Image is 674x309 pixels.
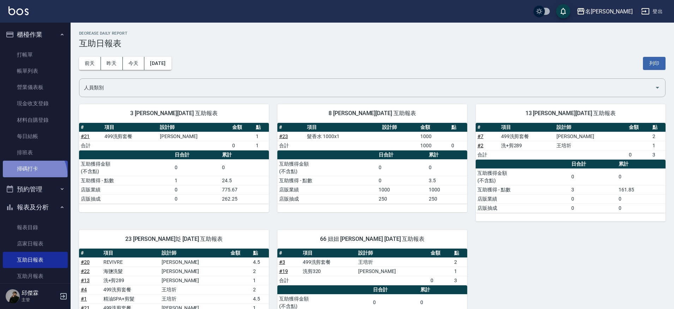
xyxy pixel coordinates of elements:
[476,194,570,203] td: 店販業績
[305,132,380,141] td: 髮香水 1000x1
[144,57,171,70] button: [DATE]
[277,185,377,194] td: 店販業績
[477,143,483,148] a: #2
[277,159,377,176] td: 互助獲得金額 (不含點)
[102,276,160,285] td: 洗+剪289
[638,5,666,18] button: 登出
[254,141,269,150] td: 1
[617,194,666,203] td: 0
[158,132,230,141] td: [PERSON_NAME]
[476,123,666,160] table: a dense table
[254,132,269,141] td: 1
[476,203,570,213] td: 店販抽成
[22,297,58,303] p: 主管
[617,160,666,169] th: 累計
[377,194,427,203] td: 250
[286,236,459,243] span: 66 妞妞 [PERSON_NAME] [DATE] 互助報表
[452,257,467,267] td: 2
[476,168,570,185] td: 互助獲得金額 (不含點)
[160,257,229,267] td: [PERSON_NAME]
[254,123,269,132] th: 點
[429,249,452,258] th: 金額
[429,276,452,285] td: 0
[81,268,90,274] a: #22
[380,123,419,132] th: 設計師
[160,249,229,258] th: 設計師
[419,141,450,150] td: 1000
[570,185,616,194] td: 3
[277,176,377,185] td: 互助獲得 - 點數
[570,168,616,185] td: 0
[499,132,555,141] td: 499洗剪套餐
[220,176,269,185] td: 24.5
[377,150,427,160] th: 日合計
[301,267,357,276] td: 洗剪320
[79,57,101,70] button: 前天
[82,82,652,94] input: 人員名稱
[3,198,68,216] button: 報表及分析
[652,82,663,93] button: Open
[220,150,269,160] th: 累計
[574,4,636,19] button: 名[PERSON_NAME]
[476,123,499,132] th: #
[450,123,467,132] th: 點
[251,257,269,267] td: 4.5
[160,276,229,285] td: [PERSON_NAME]
[301,257,357,267] td: 499洗剪套餐
[377,185,427,194] td: 1000
[22,290,58,297] h5: 邱傑霖
[173,150,220,160] th: 日合計
[79,123,269,150] table: a dense table
[251,267,269,276] td: 2
[419,132,450,141] td: 1000
[103,123,158,132] th: 項目
[643,57,666,70] button: 列印
[79,141,103,150] td: 合計
[585,7,633,16] div: 名[PERSON_NAME]
[356,267,429,276] td: [PERSON_NAME]
[419,285,467,295] th: 累計
[476,185,570,194] td: 互助獲得 - 點數
[230,141,254,150] td: 0
[251,294,269,303] td: 4.5
[277,150,467,204] table: a dense table
[627,123,651,132] th: 金額
[452,267,467,276] td: 1
[555,141,627,150] td: 王培圻
[79,159,173,176] td: 互助獲得金額 (不含點)
[427,150,467,160] th: 累計
[102,257,160,267] td: REVIVRE
[305,123,380,132] th: 項目
[356,257,429,267] td: 王培圻
[556,4,570,18] button: save
[251,276,269,285] td: 1
[452,249,467,258] th: 點
[79,123,103,132] th: #
[427,194,467,203] td: 250
[651,150,666,159] td: 3
[499,123,555,132] th: 項目
[88,236,260,243] span: 23 [PERSON_NAME]彣 [DATE] 互助報表
[158,123,230,132] th: 設計師
[484,110,657,117] span: 13 [PERSON_NAME][DATE] 互助報表
[160,285,229,294] td: 王培圻
[427,176,467,185] td: 3.5
[3,79,68,95] a: 營業儀表板
[3,161,68,177] a: 掃碼打卡
[277,123,305,132] th: #
[3,95,68,112] a: 現金收支登錄
[570,160,616,169] th: 日合計
[102,294,160,303] td: 精油SPA+剪髮
[220,159,269,176] td: 0
[220,185,269,194] td: 775.67
[279,259,285,265] a: #3
[3,128,68,144] a: 每日結帳
[450,141,467,150] td: 0
[8,6,29,15] img: Logo
[229,249,251,258] th: 金額
[173,185,220,194] td: 0
[356,249,429,258] th: 設計師
[3,144,68,161] a: 排班表
[570,194,616,203] td: 0
[555,123,627,132] th: 設計師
